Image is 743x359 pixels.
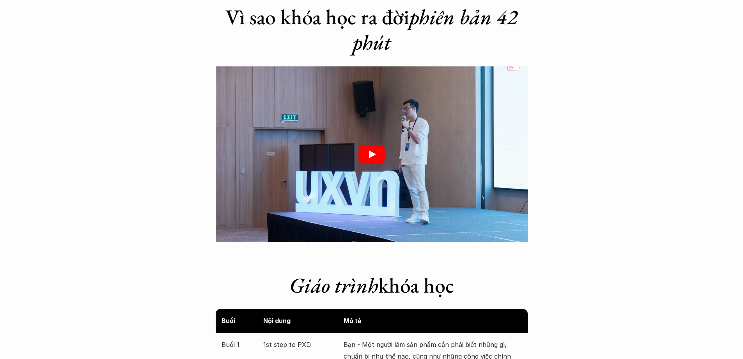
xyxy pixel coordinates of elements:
[289,271,378,299] em: Giáo trình
[222,317,235,325] strong: Buổi
[216,4,528,55] h1: Vì sao khóa học ra đời
[216,273,528,298] h1: khóa học
[353,3,523,56] em: phiên bản 42 phút
[344,317,361,325] strong: Mô tả
[222,339,260,350] p: Buổi 1
[263,317,291,325] strong: Nội dung
[358,145,385,164] button: Play
[263,339,340,350] p: 1st step to PXD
